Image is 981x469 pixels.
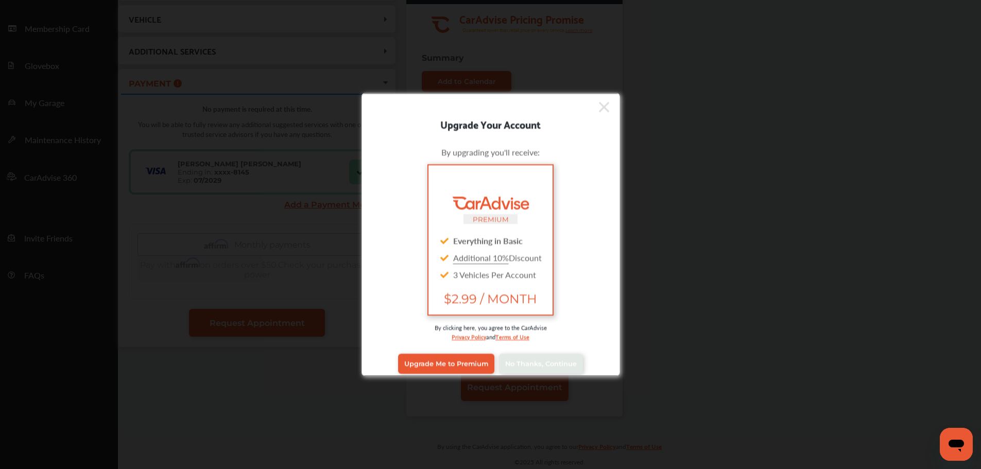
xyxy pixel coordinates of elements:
[398,354,494,373] a: Upgrade Me to Premium
[453,251,542,263] span: Discount
[362,115,619,132] div: Upgrade Your Account
[437,291,544,306] span: $2.99 / MONTH
[452,331,486,341] a: Privacy Policy
[453,234,523,246] strong: Everything in Basic
[377,146,604,158] div: By upgrading you'll receive:
[453,251,509,263] u: Additional 10%
[495,331,529,341] a: Terms of Use
[505,360,577,368] span: No Thanks, Continue
[473,215,509,223] small: PREMIUM
[437,266,544,283] div: 3 Vehicles Per Account
[940,428,973,461] iframe: Button to launch messaging window
[377,323,604,351] div: By clicking here, you agree to the CarAdvise and
[499,354,583,373] a: No Thanks, Continue
[404,360,488,368] span: Upgrade Me to Premium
